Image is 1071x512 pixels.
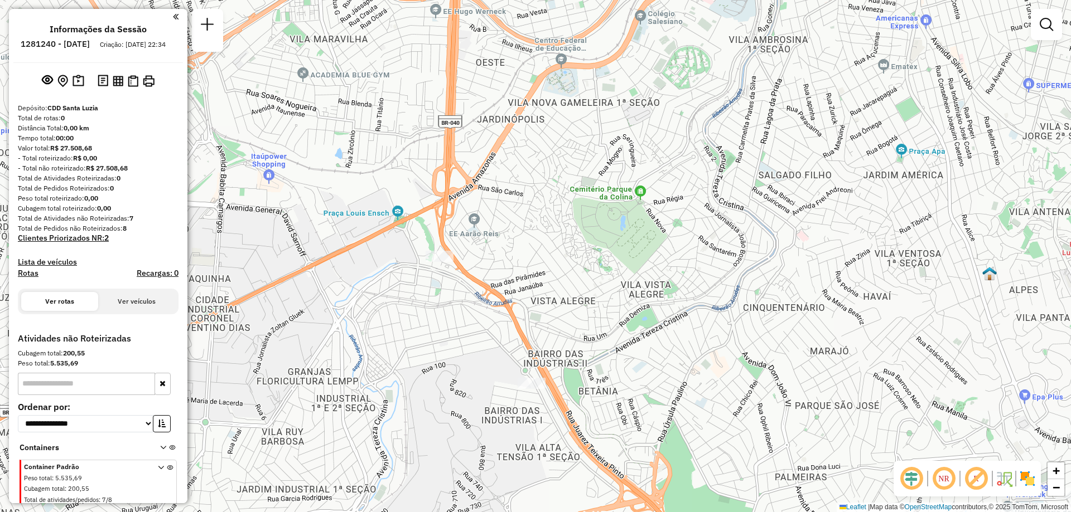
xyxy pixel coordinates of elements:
[18,183,178,193] div: Total de Pedidos Roteirizados:
[18,193,178,203] div: Peso total roteirizado:
[70,72,86,90] button: Painel de Sugestão
[21,39,90,49] h6: 1281240 - [DATE]
[24,496,99,504] span: Total de atividades/pedidos
[18,103,178,113] div: Depósito:
[18,173,178,183] div: Total de Atividades Roteirizadas:
[963,465,990,492] span: Exibir rótulo
[95,40,170,50] div: Criação: [DATE] 22:34
[64,124,89,132] strong: 0,00 km
[24,462,144,472] span: Container Padrão
[52,474,54,482] span: :
[18,358,178,368] div: Peso total:
[173,10,178,23] a: Clique aqui para minimizar o painel
[20,442,146,454] span: Containers
[868,503,870,511] span: |
[196,13,219,38] a: Nova sessão e pesquisa
[18,233,178,243] h4: Clientes Priorizados NR:
[110,184,114,192] strong: 0
[21,292,98,311] button: Ver rotas
[426,251,454,262] div: Atividade não roteirizada - MARCELA MARTINS MOUR
[56,134,74,142] strong: 00:00
[95,72,110,90] button: Logs desbloquear sessão
[126,73,141,89] button: Visualizar Romaneio
[24,474,52,482] span: Peso total
[104,233,109,243] strong: 2
[141,73,157,89] button: Imprimir Rotas
[995,470,1013,487] img: Fluxo de ruas
[1035,13,1058,36] a: Exibir filtros
[840,503,866,511] a: Leaflet
[47,104,98,112] strong: CDD Santa Luzia
[65,485,66,493] span: :
[40,72,55,90] button: Exibir sessão original
[1019,470,1036,487] img: Exibir/Ocultar setores
[97,204,111,212] strong: 0,00
[930,465,957,492] span: Ocultar NR
[153,415,171,432] button: Ordem crescente
[982,266,997,281] img: 212 UDC WCL Estoril
[18,203,178,213] div: Cubagem total roteirizado:
[98,292,175,311] button: Ver veículos
[137,269,178,278] h4: Recargas: 0
[837,503,1071,512] div: Map data © contributors,© 2025 TomTom, Microsoft
[55,474,82,482] span: 5.535,69
[518,378,546,389] div: Atividade não roteirizada - WANDER FERREIRA DOS
[18,113,178,123] div: Total de rotas:
[18,223,178,233] div: Total de Pedidos não Roteirizados:
[110,73,126,88] button: Visualizar relatório de Roteirização
[18,333,178,344] h4: Atividades não Roteirizadas
[18,143,178,153] div: Valor total:
[63,349,85,357] strong: 200,55
[18,257,178,267] h4: Lista de veículos
[18,133,178,143] div: Tempo total:
[102,496,112,504] span: 7/8
[84,194,98,202] strong: 0,00
[1048,462,1064,479] a: Zoom in
[61,114,65,122] strong: 0
[50,359,78,367] strong: 5.535,69
[18,400,178,413] label: Ordenar por:
[24,485,65,493] span: Cubagem total
[18,123,178,133] div: Distância Total:
[50,24,147,35] h4: Informações da Sessão
[1053,480,1060,494] span: −
[117,174,120,182] strong: 0
[123,224,127,232] strong: 8
[898,465,925,492] span: Ocultar deslocamento
[18,348,178,358] div: Cubagem total:
[129,214,133,222] strong: 7
[1053,464,1060,477] span: +
[86,164,128,172] strong: R$ 27.508,68
[73,154,97,162] strong: R$ 0,00
[18,269,38,278] a: Rotas
[68,485,89,493] span: 200,55
[99,496,100,504] span: :
[18,153,178,163] div: - Total roteirizado:
[18,163,178,173] div: - Total não roteirizado:
[1048,479,1064,496] a: Zoom out
[55,72,70,90] button: Centralizar mapa no depósito ou ponto de apoio
[905,503,952,511] a: OpenStreetMap
[18,213,178,223] div: Total de Atividades não Roteirizadas:
[50,144,92,152] strong: R$ 27.508,68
